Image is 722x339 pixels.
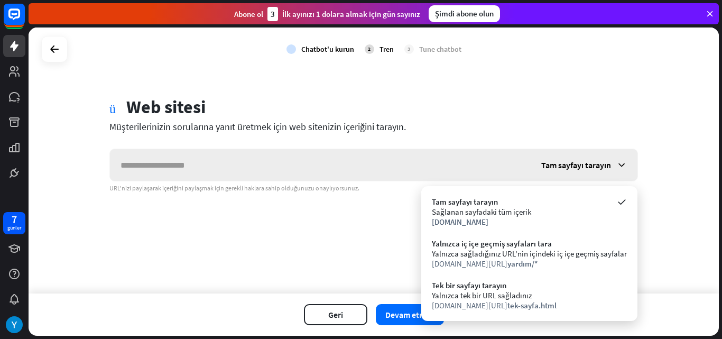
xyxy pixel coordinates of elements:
font: Yalnızca iç içe geçmiş sayfaları tara [432,239,552,249]
button: Devam etmek [376,304,444,325]
font: Tune chatbot [419,44,461,54]
font: Tam sayfayı tarayın [432,197,498,207]
font: Tam sayfayı tarayın [541,160,611,170]
font: Sağlanan sayfadaki tüm içerik [432,207,531,217]
font: Devam etmek [385,309,434,320]
font: Müşterilerinizin sorularına yanıt üretmek için web sitenizin içeriğini tarayın. [109,121,406,133]
font: Şimdi abone olun [435,8,494,19]
font: kontrol etmek [290,47,292,51]
font: Abone ol [234,9,263,19]
font: Geri [328,309,343,320]
a: 7 günler [3,212,25,234]
font: [DOMAIN_NAME][URL] [432,300,507,310]
font: yardım/* [507,259,538,269]
font: Yalnızca tek bir URL sağladınız [432,290,532,300]
font: tek-sayfa.html [507,300,557,310]
font: 3 [408,45,410,52]
font: Web sitesi [126,96,206,118]
font: Yalnızca sağladığınız URL'nin içindeki iç içe geçmiş sayfalar [432,249,627,259]
font: 7 [12,213,17,226]
font: [DOMAIN_NAME][URL] [432,259,507,269]
font: 3 [271,9,275,19]
font: [DOMAIN_NAME] [432,217,488,227]
font: URL'nizi paylaşarak içeriğini paylaşmak için gerekli haklara sahip olduğunuzu onaylıyorsunuz. [109,184,359,192]
font: İlk ayınızı 1 dolara almak için gün sayınız [282,9,420,19]
font: 2 [368,45,371,52]
font: Tren [379,44,394,54]
font: günler [7,224,21,231]
button: LiveChat sohbet widget'ını açın [8,4,40,36]
font: Chatbot'u kurun [301,44,354,54]
button: Geri [304,304,367,325]
font: küre [109,101,116,114]
font: Tek bir sayfayı tarayın [432,280,506,290]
